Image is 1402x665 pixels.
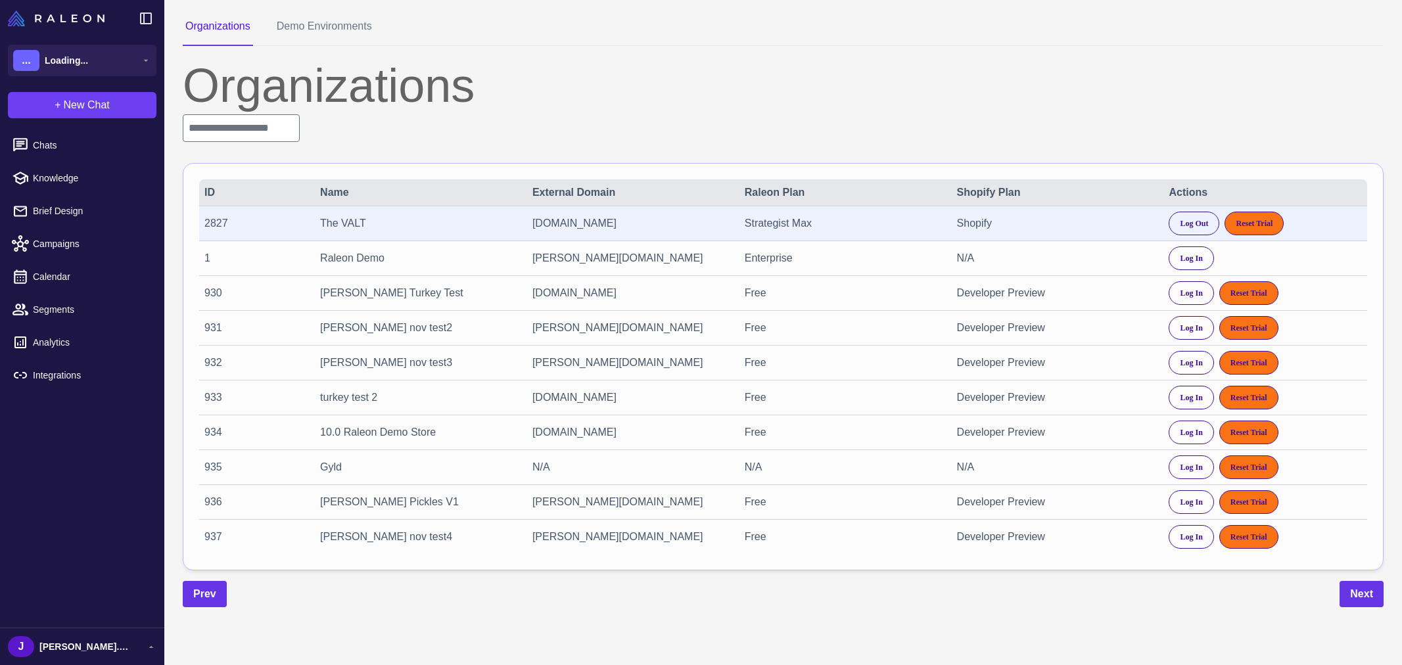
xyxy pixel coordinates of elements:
a: Brief Design [5,197,159,225]
div: External Domain [532,185,726,200]
div: Developer Preview [957,285,1150,301]
a: Segments [5,296,159,323]
div: [DOMAIN_NAME] [532,285,726,301]
span: Reset Trial [1230,287,1267,299]
div: Actions [1169,185,1362,200]
span: + [55,97,60,113]
span: Log In [1180,496,1202,508]
span: Reset Trial [1230,461,1267,473]
div: ID [204,185,301,200]
div: N/A [532,459,726,475]
div: turkey test 2 [320,390,513,405]
a: Campaigns [5,230,159,258]
div: Name [320,185,513,200]
span: Log In [1180,357,1202,369]
div: [PERSON_NAME][DOMAIN_NAME] [532,320,726,336]
span: Reset Trial [1230,496,1267,508]
div: The VALT [320,216,513,231]
span: [PERSON_NAME].[PERSON_NAME] [39,639,131,654]
div: 10.0 Raleon Demo Store [320,424,513,440]
span: Integrations [33,368,149,382]
span: Loading... [45,53,88,68]
div: Raleon Demo [320,250,513,266]
div: Shopify [957,216,1150,231]
span: Log In [1180,426,1202,438]
span: Log Out [1180,218,1208,229]
span: Segments [33,302,149,317]
span: Reset Trial [1236,218,1273,229]
div: Developer Preview [957,390,1150,405]
div: [DOMAIN_NAME] [532,216,726,231]
div: Free [745,285,938,301]
div: Developer Preview [957,320,1150,336]
span: Log In [1180,531,1202,543]
div: Organizations [183,62,1384,109]
div: Developer Preview [957,355,1150,371]
button: Next [1340,581,1384,607]
span: Brief Design [33,204,149,218]
div: Developer Preview [957,529,1150,545]
div: N/A [745,459,938,475]
div: [PERSON_NAME] Pickles V1 [320,494,513,510]
span: Analytics [33,335,149,350]
div: Developer Preview [957,494,1150,510]
div: Shopify Plan [957,185,1150,200]
div: 1 [204,250,301,266]
div: Free [745,494,938,510]
div: [PERSON_NAME][DOMAIN_NAME] [532,494,726,510]
div: [PERSON_NAME] Turkey Test [320,285,513,301]
span: Log In [1180,287,1202,299]
span: Reset Trial [1230,426,1267,438]
div: Free [745,320,938,336]
div: N/A [957,459,1150,475]
span: Log In [1180,392,1202,403]
a: Integrations [5,361,159,389]
div: Raleon Plan [745,185,938,200]
button: Demo Environments [274,18,375,46]
div: Free [745,424,938,440]
div: [PERSON_NAME][DOMAIN_NAME] [532,355,726,371]
span: Calendar [33,269,149,284]
div: J [8,636,34,657]
a: Chats [5,131,159,159]
button: Prev [183,581,227,607]
div: [PERSON_NAME][DOMAIN_NAME] [532,529,726,545]
span: Log In [1180,322,1202,334]
span: Chats [33,138,149,152]
div: 935 [204,459,301,475]
a: Knowledge [5,164,159,192]
div: 930 [204,285,301,301]
div: Free [745,355,938,371]
div: 936 [204,494,301,510]
span: Reset Trial [1230,322,1267,334]
a: Raleon Logo [8,11,110,26]
div: 931 [204,320,301,336]
div: [PERSON_NAME] nov test2 [320,320,513,336]
span: Log In [1180,252,1202,264]
div: [DOMAIN_NAME] [532,424,726,440]
div: Developer Preview [957,424,1150,440]
div: Enterprise [745,250,938,266]
div: Strategist Max [745,216,938,231]
div: Free [745,390,938,405]
img: Raleon Logo [8,11,105,26]
div: Free [745,529,938,545]
div: Gyld [320,459,513,475]
button: Organizations [183,18,253,46]
a: Analytics [5,329,159,356]
div: N/A [957,250,1150,266]
div: 932 [204,355,301,371]
span: Knowledge [33,171,149,185]
span: Campaigns [33,237,149,251]
div: 2827 [204,216,301,231]
div: ... [13,50,39,71]
div: [PERSON_NAME] nov test3 [320,355,513,371]
button: +New Chat [8,92,156,118]
span: Log In [1180,461,1202,473]
div: 934 [204,424,301,440]
div: 937 [204,529,301,545]
span: Reset Trial [1230,392,1267,403]
button: ...Loading... [8,45,156,76]
div: [PERSON_NAME] nov test4 [320,529,513,545]
a: Calendar [5,263,159,290]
